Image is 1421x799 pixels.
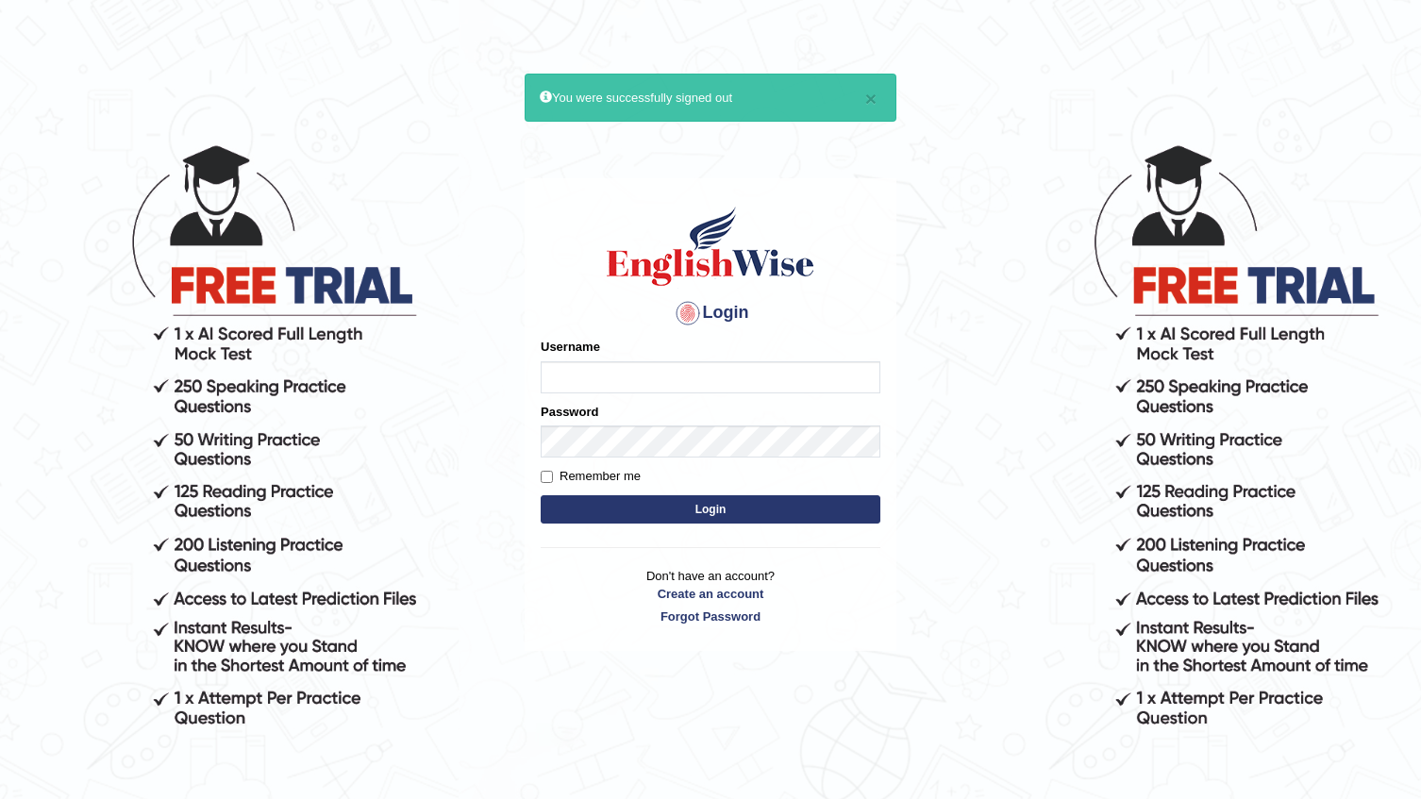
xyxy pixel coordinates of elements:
[541,403,598,421] label: Password
[541,495,880,524] button: Login
[541,608,880,625] a: Forgot Password
[525,74,896,122] div: You were successfully signed out
[603,204,818,289] img: Logo of English Wise sign in for intelligent practice with AI
[541,585,880,603] a: Create an account
[541,471,553,483] input: Remember me
[541,467,641,486] label: Remember me
[541,338,600,356] label: Username
[541,567,880,625] p: Don't have an account?
[541,298,880,328] h4: Login
[865,89,877,108] button: ×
